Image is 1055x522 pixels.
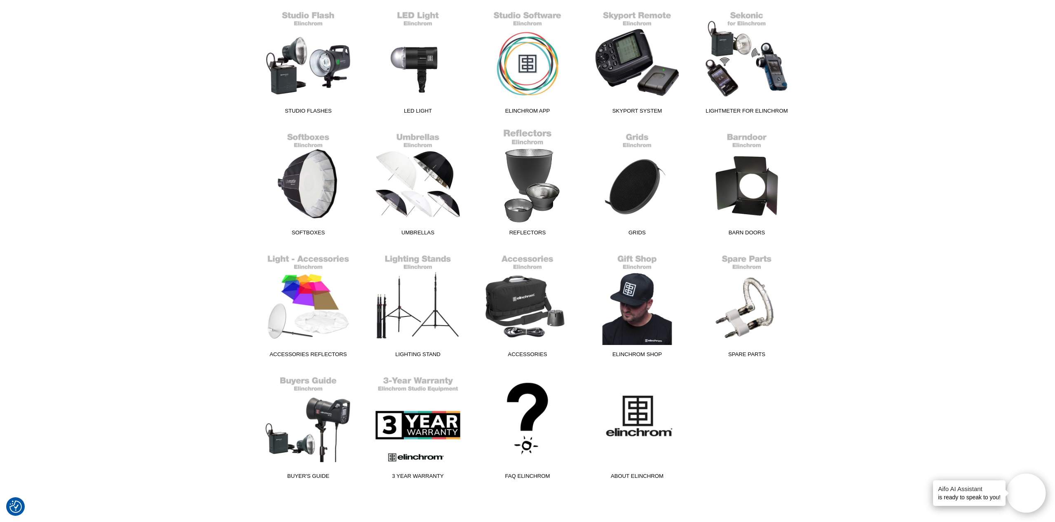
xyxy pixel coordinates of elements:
span: Lighting stand [363,350,473,361]
button: Consent Preferences [9,499,22,514]
span: Skyport System [582,107,692,118]
a: Elinchrom App [473,7,582,118]
a: Lightmeter for Elinchrom [692,7,802,118]
a: FAQ Elinchrom [473,372,582,483]
span: Accessories [473,350,582,361]
span: 3 Year Warranty [363,472,473,483]
span: Barn Doors [692,229,802,240]
span: FAQ Elinchrom [473,472,582,483]
span: About Elinchrom [582,472,692,483]
span: Elinchrom Shop [582,350,692,361]
a: Skyport System [582,7,692,118]
span: Lightmeter for Elinchrom [692,107,802,118]
a: 3 Year Warranty [363,372,473,483]
a: Umbrellas [363,128,473,240]
a: Barn Doors [692,128,802,240]
a: Elinchrom Shop [582,250,692,361]
a: Accessories [473,250,582,361]
span: Spare Parts [692,350,802,361]
span: Accessories Reflectors [253,350,363,361]
a: Buyer's Guide [253,372,363,483]
a: Accessories Reflectors [253,250,363,361]
a: Softboxes [253,128,363,240]
span: Elinchrom App [473,107,582,118]
span: LED Light [363,107,473,118]
a: LED Light [363,7,473,118]
div: is ready to speak to you! [933,480,1006,506]
span: Grids [582,229,692,240]
a: Lighting stand [363,250,473,361]
a: Reflectors [473,128,582,240]
span: Buyer's Guide [253,472,363,483]
a: Grids [582,128,692,240]
a: About Elinchrom [582,372,692,483]
span: Umbrellas [363,229,473,240]
span: Softboxes [253,229,363,240]
span: Studio Flashes [253,107,363,118]
img: Revisit consent button [9,501,22,513]
span: Reflectors [473,229,582,240]
h4: Aifo AI Assistant [938,484,1001,493]
a: Spare Parts [692,250,802,361]
a: Studio Flashes [253,7,363,118]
